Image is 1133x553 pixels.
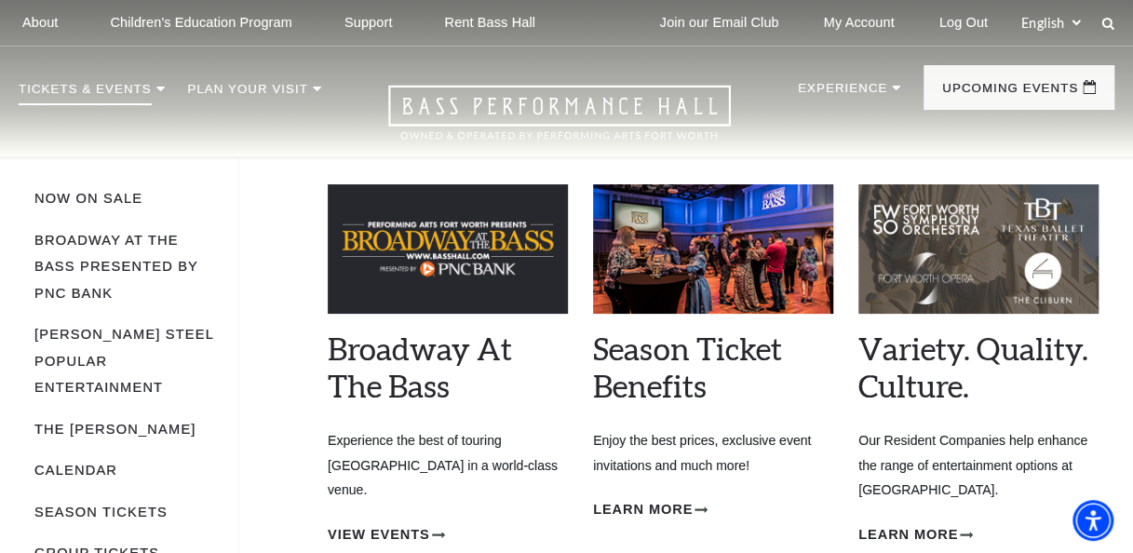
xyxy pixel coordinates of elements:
[22,15,58,31] p: About
[34,463,117,478] a: Calendar
[444,15,535,31] p: Rent Bass Hall
[593,428,833,478] p: Enjoy the best prices, exclusive event invitations and much more!
[593,498,693,521] span: Learn More
[328,330,512,404] a: Broadway At The Bass
[593,330,782,404] a: Season Ticket Benefits
[858,523,973,546] a: Learn More Variety. Quality. Culture.
[328,184,568,314] img: Broadway At The Bass
[858,330,1088,404] a: Variety. Quality. Culture.
[110,15,291,31] p: Children's Education Program
[1072,500,1113,541] div: Accessibility Menu
[34,422,196,437] a: The [PERSON_NAME]
[34,327,213,395] a: [PERSON_NAME] Steel Popular Entertainment
[328,523,445,546] a: View Events
[34,233,198,301] a: Broadway At The Bass presented by PNC Bank
[34,191,142,206] a: Now On Sale
[321,85,798,156] a: Open this option
[593,498,708,521] a: Learn More Season Ticket Benefits
[328,428,568,503] p: Experience the best of touring [GEOGRAPHIC_DATA] in a world-class venue.
[858,523,958,546] span: Learn More
[858,428,1099,503] p: Our Resident Companies help enhance the range of entertainment options at [GEOGRAPHIC_DATA].
[344,15,393,31] p: Support
[187,83,308,105] p: Plan Your Visit
[34,505,168,519] a: Season Tickets
[1018,14,1084,32] select: Select:
[19,83,152,105] p: Tickets & Events
[798,82,887,104] p: Experience
[858,184,1099,314] img: Variety. Quality. Culture.
[593,184,833,314] img: Season Ticket Benefits
[328,523,430,546] span: View Events
[942,82,1078,104] p: Upcoming Events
